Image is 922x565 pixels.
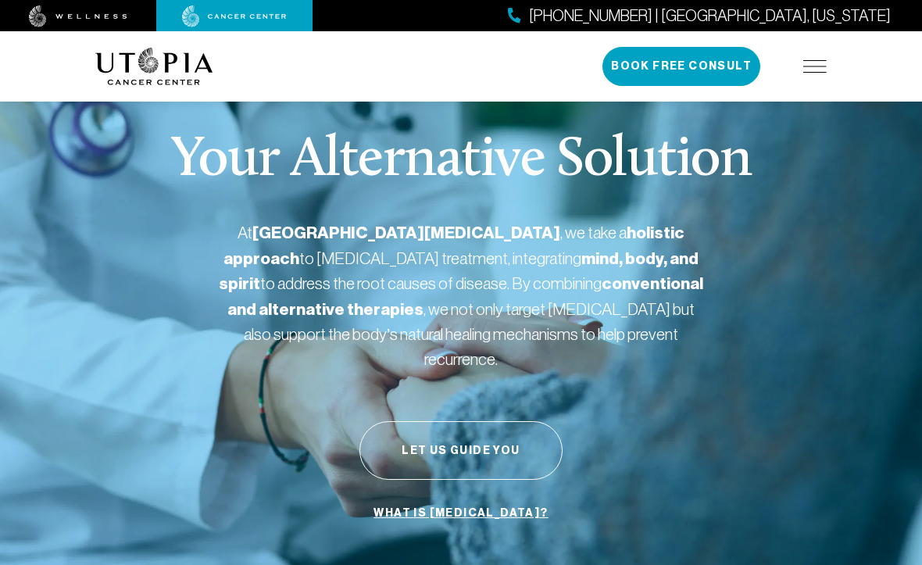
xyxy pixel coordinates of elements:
button: Book Free Consult [602,47,760,86]
p: Your Alternative Solution [170,133,751,189]
span: [PHONE_NUMBER] | [GEOGRAPHIC_DATA], [US_STATE] [529,5,891,27]
strong: conventional and alternative therapies [227,274,703,320]
img: icon-hamburger [803,60,827,73]
p: At , we take a to [MEDICAL_DATA] treatment, integrating to address the root causes of disease. By... [219,220,703,371]
a: [PHONE_NUMBER] | [GEOGRAPHIC_DATA], [US_STATE] [508,5,891,27]
img: logo [95,48,213,85]
img: wellness [29,5,127,27]
strong: holistic approach [223,223,684,269]
img: cancer center [182,5,287,27]
a: What is [MEDICAL_DATA]? [370,499,552,528]
strong: [GEOGRAPHIC_DATA][MEDICAL_DATA] [252,223,560,243]
button: Let Us Guide You [359,421,563,480]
